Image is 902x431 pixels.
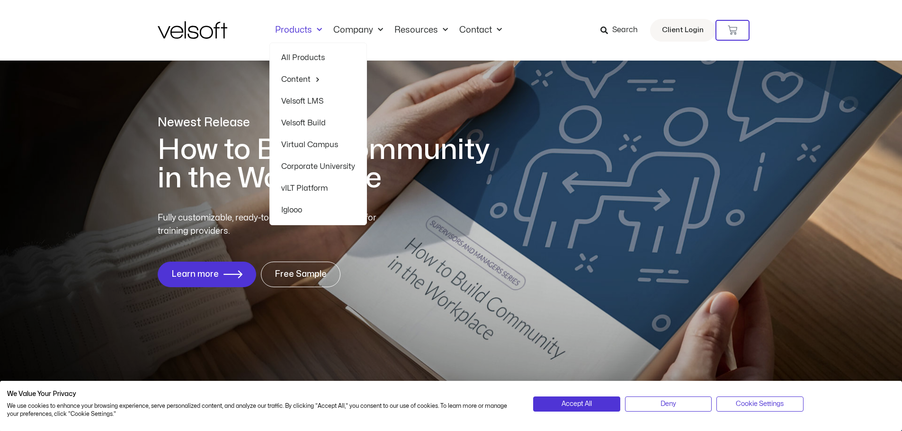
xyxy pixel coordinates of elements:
[275,270,327,279] span: Free Sample
[281,90,355,112] a: Velsoft LMS
[281,177,355,199] a: vILT Platform
[533,396,620,412] button: Accept all cookies
[736,399,784,409] span: Cookie Settings
[261,262,340,287] a: Free Sample
[662,24,704,36] span: Client Login
[158,21,227,39] img: Velsoft Training Materials
[158,114,503,131] p: Newest Release
[661,399,676,409] span: Deny
[158,136,503,193] h1: How to Build Community in the Workplace
[269,43,367,225] ul: ProductsMenu Toggle
[158,211,393,238] p: Fully customizable, ready-to-deliver training content for training providers.
[625,396,712,412] button: Deny all cookies
[7,402,519,418] p: We use cookies to enhance your browsing experience, serve personalized content, and analyze our t...
[281,112,355,134] a: Velsoft Build
[7,390,519,398] h2: We Value Your Privacy
[650,19,715,42] a: Client Login
[269,25,508,35] nav: Menu
[454,25,508,35] a: ContactMenu Toggle
[612,24,638,36] span: Search
[600,22,644,38] a: Search
[158,262,256,287] a: Learn more
[281,69,355,90] a: ContentMenu Toggle
[281,47,355,69] a: All Products
[281,199,355,221] a: Iglooo
[171,270,219,279] span: Learn more
[281,134,355,156] a: Virtual Campus
[562,399,592,409] span: Accept All
[269,25,328,35] a: ProductsMenu Toggle
[328,25,389,35] a: CompanyMenu Toggle
[281,156,355,177] a: Corporate University
[389,25,454,35] a: ResourcesMenu Toggle
[716,396,803,412] button: Adjust cookie preferences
